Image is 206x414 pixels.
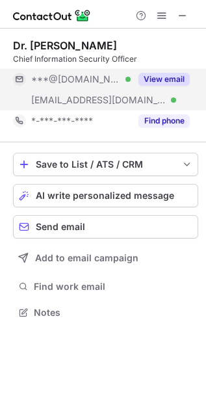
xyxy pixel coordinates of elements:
[34,281,193,292] span: Find work email
[13,53,198,65] div: Chief Information Security Officer
[138,73,190,86] button: Reveal Button
[31,94,166,106] span: [EMAIL_ADDRESS][DOMAIN_NAME]
[36,222,85,232] span: Send email
[36,190,174,201] span: AI write personalized message
[31,73,121,85] span: ***@[DOMAIN_NAME]
[13,184,198,207] button: AI write personalized message
[36,159,175,170] div: Save to List / ATS / CRM
[13,304,198,322] button: Notes
[35,253,138,263] span: Add to email campaign
[13,8,91,23] img: ContactOut v5.3.10
[13,215,198,239] button: Send email
[13,153,198,176] button: save-profile-one-click
[138,114,190,127] button: Reveal Button
[13,246,198,270] button: Add to email campaign
[13,39,117,52] div: Dr. [PERSON_NAME]
[13,278,198,296] button: Find work email
[34,307,193,318] span: Notes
